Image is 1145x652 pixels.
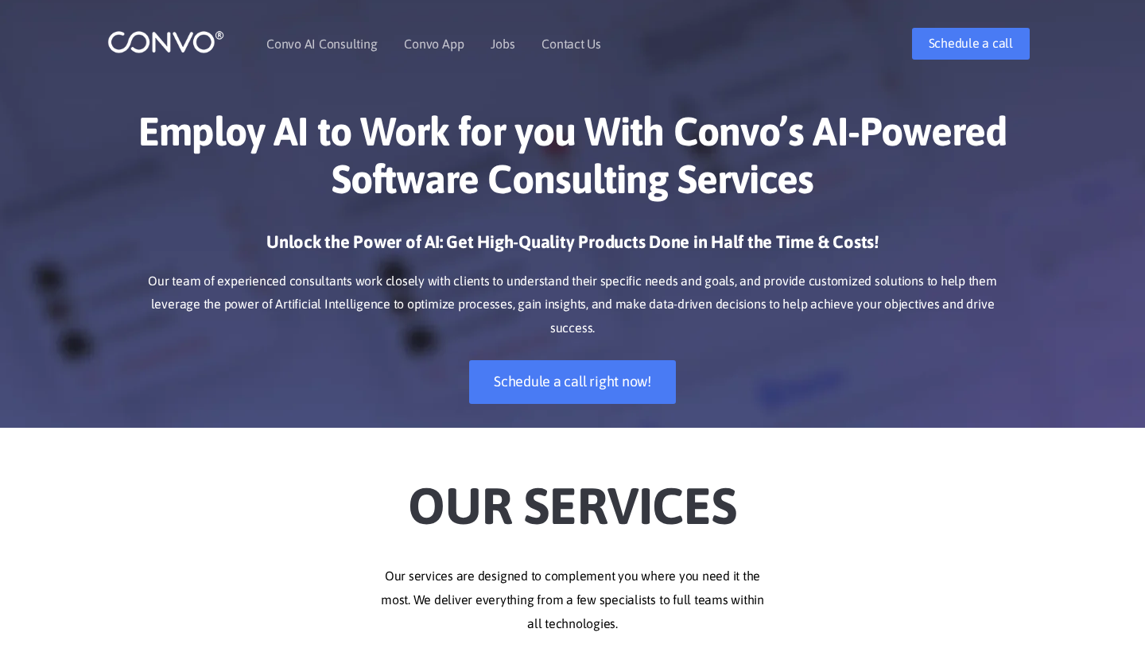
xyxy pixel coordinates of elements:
[131,565,1014,636] p: Our services are designed to complement you where you need it the most. We deliver everything fro...
[469,360,676,404] a: Schedule a call right now!
[491,37,514,50] a: Jobs
[131,107,1014,215] h1: Employ AI to Work for you With Convo’s AI-Powered Software Consulting Services
[131,270,1014,341] p: Our team of experienced consultants work closely with clients to understand their specific needs ...
[404,37,464,50] a: Convo App
[107,29,224,54] img: logo_1.png
[131,452,1014,541] h2: Our Services
[266,37,377,50] a: Convo AI Consulting
[912,28,1030,60] a: Schedule a call
[541,37,601,50] a: Contact Us
[131,231,1014,266] h3: Unlock the Power of AI: Get High-Quality Products Done in Half the Time & Costs!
